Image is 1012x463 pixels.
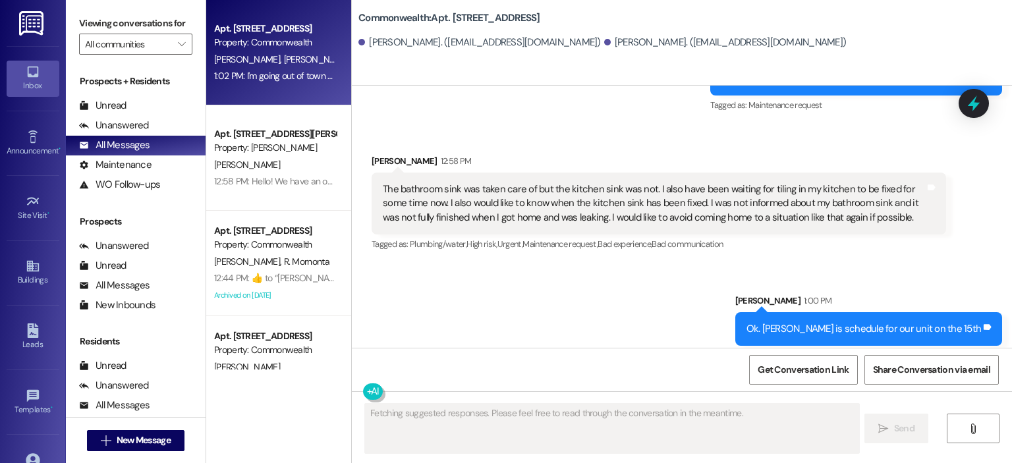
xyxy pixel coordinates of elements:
[735,294,1003,312] div: [PERSON_NAME]
[214,329,336,343] div: Apt. [STREET_ADDRESS]
[735,346,1003,365] div: Tagged as:
[79,379,149,393] div: Unanswered
[117,433,171,447] span: New Message
[864,414,928,443] button: Send
[79,259,126,273] div: Unread
[214,256,284,267] span: [PERSON_NAME]
[758,363,849,377] span: Get Conversation Link
[79,13,192,34] label: Viewing conversations for
[87,430,184,451] button: New Message
[801,294,831,308] div: 1:00 PM
[214,343,336,357] div: Property: Commonwealth
[748,99,822,111] span: Maintenance request
[214,70,632,82] div: 1:02 PM: I'm going out of town on the 15th so I would prefer it not to be done then. Can it be do...
[7,190,59,226] a: Site Visit •
[66,215,206,229] div: Prospects
[864,355,999,385] button: Share Conversation via email
[749,355,857,385] button: Get Conversation Link
[214,175,609,187] div: 12:58 PM: Hello! We have an open work order in reference to your bathtub. Has this been taken car...
[372,234,946,254] div: Tagged as:
[7,61,59,96] a: Inbox
[7,255,59,290] a: Buildings
[358,36,601,49] div: [PERSON_NAME]. ([EMAIL_ADDRESS][DOMAIN_NAME])
[372,154,946,173] div: [PERSON_NAME]
[604,36,847,49] div: [PERSON_NAME]. ([EMAIL_ADDRESS][DOMAIN_NAME])
[79,298,155,312] div: New Inbounds
[178,39,185,49] i: 
[214,238,336,252] div: Property: Commonwealth
[79,119,149,132] div: Unanswered
[66,74,206,88] div: Prospects + Residents
[19,11,46,36] img: ResiDesk Logo
[497,238,522,250] span: Urgent ,
[214,36,336,49] div: Property: Commonwealth
[383,182,925,225] div: The bathroom sink was taken care of but the kitchen sink was not. I also have been waiting for ti...
[746,322,982,336] div: Ok. [PERSON_NAME] is schedule for our unit on the 15th
[214,224,336,238] div: Apt. [STREET_ADDRESS]
[410,238,466,250] span: Plumbing/water ,
[598,238,652,250] span: Bad experience ,
[358,11,540,25] b: Commonwealth: Apt. [STREET_ADDRESS]
[85,34,171,55] input: All communities
[214,53,284,65] span: [PERSON_NAME]
[968,423,978,434] i: 
[213,287,337,304] div: Archived on [DATE]
[79,398,150,412] div: All Messages
[365,404,858,453] textarea: Fetching suggested responses. Please feel free to read through the conversation in the meantime.
[79,359,126,373] div: Unread
[284,256,329,267] span: R. Mornonta
[47,209,49,218] span: •
[79,138,150,152] div: All Messages
[101,435,111,446] i: 
[652,238,723,250] span: Bad communication
[878,423,888,434] i: 
[79,99,126,113] div: Unread
[873,363,990,377] span: Share Conversation via email
[522,238,598,250] span: Maintenance request ,
[284,53,350,65] span: [PERSON_NAME]
[214,159,280,171] span: [PERSON_NAME]
[79,279,150,292] div: All Messages
[66,335,206,348] div: Residents
[79,178,160,192] div: WO Follow-ups
[79,239,149,253] div: Unanswered
[894,422,914,435] span: Send
[466,238,497,250] span: High risk ,
[214,361,280,373] span: [PERSON_NAME]
[51,403,53,412] span: •
[7,385,59,420] a: Templates •
[214,127,336,141] div: Apt. [STREET_ADDRESS][PERSON_NAME]
[79,158,152,172] div: Maintenance
[7,319,59,355] a: Leads
[437,154,472,168] div: 12:58 PM
[710,95,1002,115] div: Tagged as:
[214,141,336,155] div: Property: [PERSON_NAME]
[214,22,336,36] div: Apt. [STREET_ADDRESS]
[59,144,61,153] span: •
